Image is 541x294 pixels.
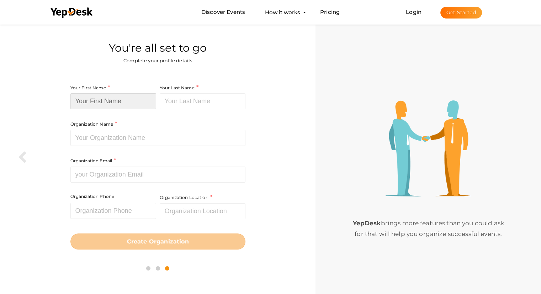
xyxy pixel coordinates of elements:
label: Complete your profile details [123,57,192,64]
button: How it works [263,6,302,19]
img: step3-illustration.png [386,100,471,196]
a: Pricing [320,6,340,19]
a: Discover Events [201,6,245,19]
label: You're all set to go [109,41,207,56]
input: Your Organization Name [70,130,245,146]
b: YepDesk [352,220,381,227]
button: Create Organization [70,233,245,250]
button: Get Started [440,7,482,19]
span: brings more features than you could ask for that will help you organize successful events. [352,220,504,237]
input: Organization Location [160,203,245,219]
label: Organization Phone [70,193,115,199]
input: Organization Phone [70,203,156,219]
a: Login [406,9,421,15]
input: Your First Name [70,93,156,109]
input: your Organization Email [70,167,245,183]
label: Your Last Name [160,84,198,92]
label: Organization Name [70,120,117,128]
label: Your First Name [70,84,110,92]
label: Organization Email [70,157,116,165]
label: Organization Location [160,193,212,201]
b: Create Organization [127,238,189,245]
input: Your Last Name [160,93,245,109]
